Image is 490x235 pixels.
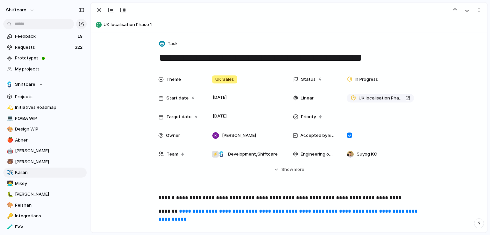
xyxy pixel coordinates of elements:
[3,64,87,74] a: My projects
[15,33,75,40] span: Feedback
[7,158,12,166] div: 🐻
[3,211,87,221] a: 🔑Integrations
[6,180,13,187] button: 👨‍💻
[7,180,12,187] div: 👨‍💻
[104,21,484,28] span: UK localisation Phase 1
[15,202,84,209] span: Peishan
[166,113,192,120] span: Target date
[15,191,84,198] span: [PERSON_NAME]
[75,44,84,51] span: 322
[6,104,13,111] button: 💫
[3,102,87,112] div: 💫Initiatives Roadmap
[7,114,12,122] div: 💻
[15,81,35,88] span: Shiftcare
[355,76,378,83] span: In Progress
[7,191,12,198] div: 🐛
[6,202,13,209] button: 🎨
[7,212,12,220] div: 🔑
[3,5,38,15] button: shiftcare
[211,93,229,101] span: [DATE]
[158,164,420,176] button: Showmore
[15,148,84,154] span: [PERSON_NAME]
[7,126,12,133] div: 🎨
[357,151,377,158] span: Suyog KC
[281,166,293,173] span: Show
[7,104,12,111] div: 💫
[15,137,84,144] span: Abner
[3,200,87,210] a: 🎨Peishan
[3,189,87,199] a: 🐛[PERSON_NAME]
[3,113,87,124] a: 💻PO/BA WIP
[3,92,87,102] a: Projects
[167,151,178,158] span: Team
[6,115,13,122] button: 💻
[228,151,278,158] span: Development , Shiftcare
[3,179,87,189] a: 👨‍💻Mikey
[15,213,84,219] span: Integrations
[3,79,87,89] button: Shiftcare
[15,93,84,100] span: Projects
[77,33,84,40] span: 19
[166,95,189,101] span: Start date
[294,166,304,173] span: more
[168,40,178,47] span: Task
[3,157,87,167] a: 🐻[PERSON_NAME]
[15,44,73,51] span: Requests
[15,224,84,230] span: EVV
[15,66,84,72] span: My projects
[6,159,13,165] button: 🐻
[6,224,13,230] button: 🧪
[3,31,87,41] a: Feedback19
[94,19,484,30] button: UK localisation Phase 1
[3,146,87,156] a: 🤖[PERSON_NAME]
[6,213,13,219] button: 🔑
[301,95,314,101] span: Linear
[6,137,13,144] button: 🍎
[6,7,26,13] span: shiftcare
[211,112,229,120] span: [DATE]
[3,222,87,232] a: 🧪EVV
[347,94,414,102] a: UK localisation Phase 1
[301,113,316,120] span: Priority
[166,132,180,139] span: Owner
[3,53,87,63] a: Prototypes
[301,151,336,158] span: Engineering owner
[3,42,87,52] a: Requests322
[6,191,13,198] button: 🐛
[301,76,316,83] span: Status
[3,135,87,145] a: 🍎Abner
[359,95,403,101] span: UK localisation Phase 1
[15,104,84,111] span: Initiatives Roadmap
[15,169,84,176] span: Karan
[15,126,84,133] span: Design WIP
[3,124,87,134] a: 🎨Design WIP
[166,76,181,83] span: Theme
[7,136,12,144] div: 🍎
[300,132,336,139] span: Accepted by Engineering
[7,147,12,155] div: 🤖
[6,126,13,133] button: 🎨
[3,168,87,178] a: ✈️Karan
[6,148,13,154] button: 🤖
[158,39,180,49] button: Task
[215,76,234,83] span: UK Sales
[15,115,84,122] span: PO/BA WIP
[212,151,219,158] div: ⚡
[15,180,84,187] span: Mikey
[7,169,12,177] div: ✈️
[7,201,12,209] div: 🎨
[15,159,84,165] span: [PERSON_NAME]
[222,132,256,139] span: [PERSON_NAME]
[7,223,12,231] div: 🧪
